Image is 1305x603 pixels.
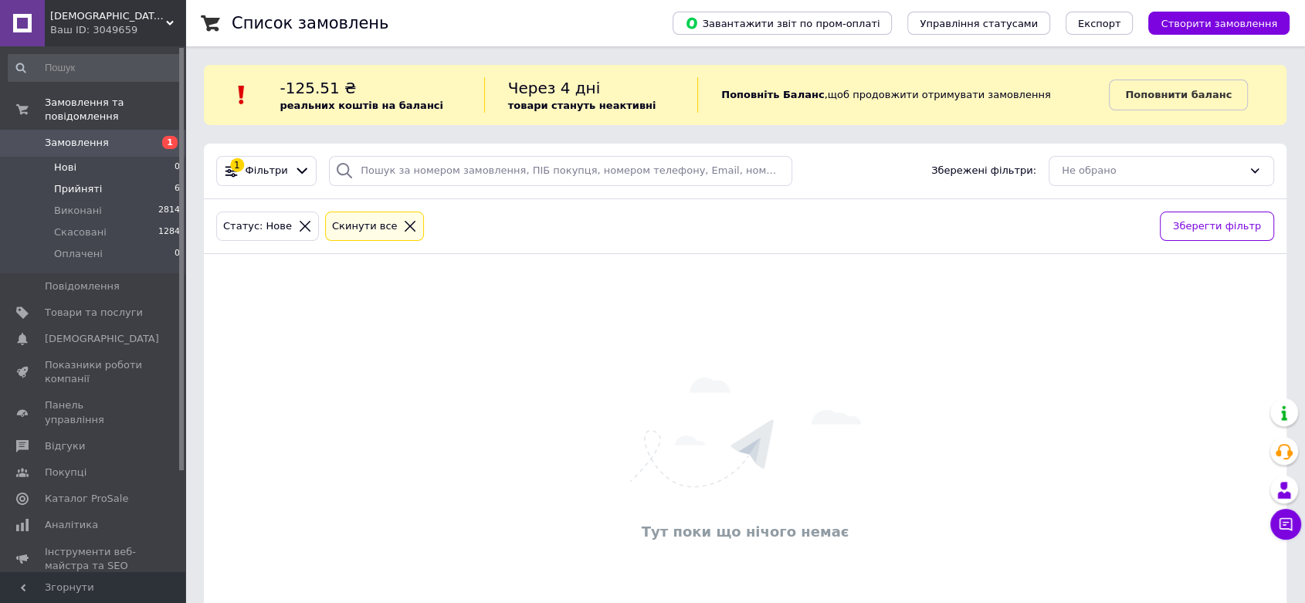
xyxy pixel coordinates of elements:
[175,182,180,196] span: 6
[232,14,388,32] h1: Список замовлень
[158,225,180,239] span: 1284
[45,358,143,386] span: Показники роботи компанії
[280,100,443,111] b: реальних коштів на балансі
[175,161,180,174] span: 0
[54,225,107,239] span: Скасовані
[673,12,892,35] button: Завантажити звіт по пром-оплаті
[329,156,792,186] input: Пошук за номером замовлення, ПІБ покупця, номером телефону, Email, номером накладної
[45,518,98,532] span: Аналітика
[280,79,356,97] span: -125.51 ₴
[508,79,601,97] span: Через 4 дні
[1066,12,1134,35] button: Експорт
[8,54,181,82] input: Пошук
[54,161,76,174] span: Нові
[45,492,128,506] span: Каталог ProSale
[212,522,1279,541] div: Тут поки що нічого немає
[508,100,656,111] b: товари стануть неактивні
[54,204,102,218] span: Виконані
[230,158,244,172] div: 1
[45,332,159,346] span: [DEMOGRAPHIC_DATA]
[1173,219,1261,235] span: Зберегти фільтр
[697,77,1109,113] div: , щоб продовжити отримувати замовлення
[45,279,120,293] span: Повідомлення
[1161,18,1277,29] span: Створити замовлення
[158,204,180,218] span: 2814
[907,12,1050,35] button: Управління статусами
[1062,163,1242,179] div: Не обрано
[1148,12,1290,35] button: Створити замовлення
[931,164,1036,178] span: Збережені фільтри:
[1270,509,1301,540] button: Чат з покупцем
[329,219,401,235] div: Cкинути все
[230,83,253,107] img: :exclamation:
[1125,89,1232,100] b: Поповнити баланс
[1109,80,1248,110] a: Поповнити баланс
[1160,212,1274,242] button: Зберегти фільтр
[45,545,143,573] span: Інструменти веб-майстра та SEO
[50,23,185,37] div: Ваш ID: 3049659
[920,18,1038,29] span: Управління статусами
[45,136,109,150] span: Замовлення
[685,16,880,30] span: Завантажити звіт по пром-оплаті
[45,96,185,124] span: Замовлення та повідомлення
[175,247,180,261] span: 0
[54,247,103,261] span: Оплачені
[45,306,143,320] span: Товари та послуги
[1078,18,1121,29] span: Експорт
[246,164,288,178] span: Фільтри
[721,89,824,100] b: Поповніть Баланс
[162,136,178,149] span: 1
[1133,17,1290,29] a: Створити замовлення
[45,398,143,426] span: Панель управління
[45,439,85,453] span: Відгуки
[45,466,86,479] span: Покупці
[50,9,166,23] span: Алла Заяць /// все для майстрів б'юті-індустрії
[54,182,102,196] span: Прийняті
[220,219,295,235] div: Статус: Нове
